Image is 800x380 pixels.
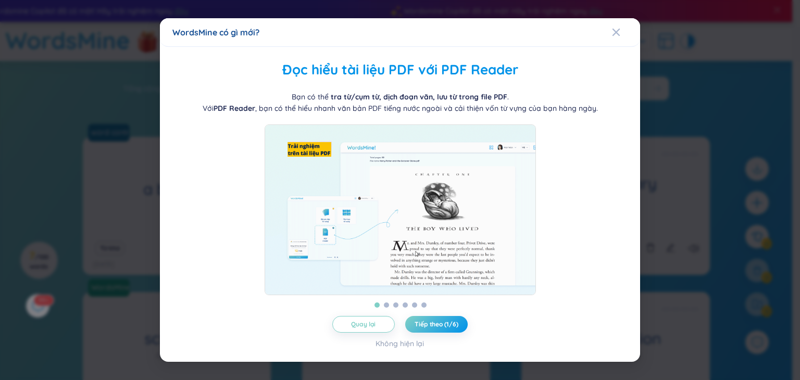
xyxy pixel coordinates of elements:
[214,104,255,113] b: PDF Reader
[421,302,427,308] button: 6
[172,27,628,38] div: WordsMine có gì mới?
[415,320,458,328] span: Tiếp theo (1/6)
[384,302,389,308] button: 2
[393,302,398,308] button: 3
[403,302,408,308] button: 4
[203,92,598,113] span: Bạn có thể . Với , bạn có thể hiểu nhanh văn bản PDF tiếng nước ngoài và cải thiện vốn từ vựng củ...
[405,316,468,333] button: Tiếp theo (1/6)
[412,302,417,308] button: 5
[612,18,640,46] button: Close
[332,316,395,333] button: Quay lại
[376,338,424,349] div: Không hiện lại
[172,59,628,81] h2: Đọc hiểu tài liệu PDF với PDF Reader
[351,320,376,328] span: Quay lại
[374,302,380,308] button: 1
[331,92,507,102] b: tra từ/cụm từ, dịch đoạn văn, lưu từ trong file PDF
